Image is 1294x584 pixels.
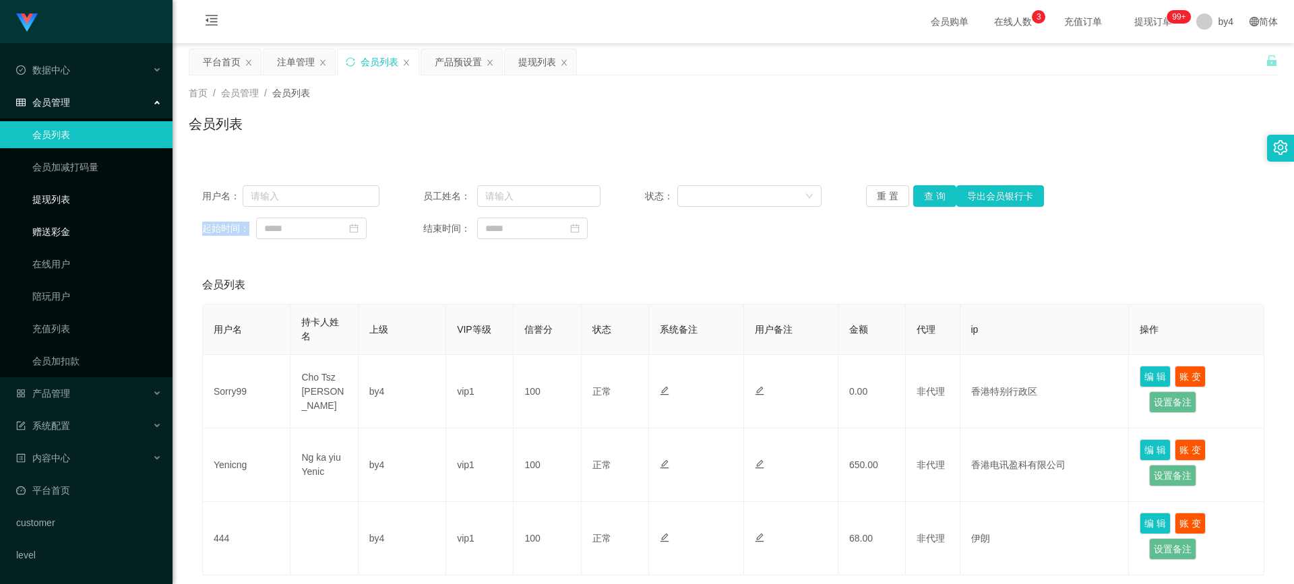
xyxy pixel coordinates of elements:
td: vip1 [446,355,514,428]
i: 图标: setting [1273,140,1288,155]
td: 68.00 [838,502,906,575]
i: 图标: global [1250,17,1259,26]
td: 香港特别行政区 [960,355,1130,428]
button: 设置备注 [1149,465,1196,486]
i: 图标: sync [346,57,355,67]
span: 会员管理 [16,97,70,108]
button: 账 变 [1175,513,1206,534]
i: 图标: close [245,59,253,67]
i: 图标: unlock [1266,55,1278,67]
a: 图标: dashboard平台首页 [16,477,162,504]
i: 图标: close [486,59,494,67]
span: 系统备注 [660,324,698,335]
div: 会员列表 [361,49,398,75]
td: Yenicng [203,428,290,502]
span: 状态： [645,189,678,203]
button: 账 变 [1175,366,1206,387]
span: 充值订单 [1057,17,1109,26]
i: 图标: close [560,59,568,67]
td: 650.00 [838,428,906,502]
button: 编 辑 [1140,366,1171,387]
span: 用户备注 [755,324,793,335]
a: customer [16,509,162,536]
td: 100 [514,502,581,575]
button: 编 辑 [1140,439,1171,461]
i: 图标: close [402,59,410,67]
td: 100 [514,428,581,502]
i: 图标: edit [660,459,669,469]
a: 在线用户 [32,251,162,278]
i: 图标: calendar [349,224,359,233]
span: / [264,88,267,98]
span: 首页 [189,88,208,98]
a: 会员加扣款 [32,348,162,375]
a: 提现列表 [32,186,162,213]
img: logo.9652507e.png [16,13,38,32]
i: 图标: calendar [570,224,580,233]
span: 员工姓名： [423,189,477,203]
span: 非代理 [917,533,945,544]
span: 持卡人姓名 [301,317,339,342]
i: 图标: appstore-o [16,389,26,398]
i: 图标: check-circle-o [16,65,26,75]
sup: 332 [1167,10,1191,24]
button: 导出会员银行卡 [956,185,1044,207]
span: VIP等级 [457,324,491,335]
div: 产品预设置 [435,49,482,75]
button: 账 变 [1175,439,1206,461]
i: 图标: menu-fold [189,1,235,44]
a: 会员加减打码量 [32,154,162,181]
td: 444 [203,502,290,575]
button: 编 辑 [1140,513,1171,534]
span: / [213,88,216,98]
span: 信誉分 [524,324,553,335]
span: 用户名： [202,189,243,203]
td: Cho Tsz [PERSON_NAME] [290,355,358,428]
a: 陪玩用户 [32,283,162,310]
td: 100 [514,355,581,428]
i: 图标: down [805,192,813,201]
i: 图标: edit [755,386,764,395]
span: 正常 [592,533,611,544]
i: 图标: profile [16,453,26,463]
i: 图标: edit [755,459,764,469]
a: 赠送彩金 [32,218,162,245]
h1: 会员列表 [189,114,243,134]
i: 图标: edit [660,533,669,542]
i: 图标: edit [755,533,764,542]
td: 香港电讯盈科有限公司 [960,428,1130,502]
span: 产品管理 [16,388,70,399]
span: 金额 [849,324,868,335]
div: 注单管理 [277,49,315,75]
td: 0.00 [838,355,906,428]
td: by4 [359,502,446,575]
i: 图标: form [16,421,26,430]
td: Sorry99 [203,355,290,428]
button: 设置备注 [1149,391,1196,413]
td: vip1 [446,502,514,575]
span: 会员列表 [272,88,310,98]
a: 充值列表 [32,315,162,342]
td: 伊朗 [960,502,1130,575]
td: by4 [359,428,446,502]
button: 重 置 [866,185,909,207]
span: 操作 [1140,324,1159,335]
span: 会员管理 [221,88,259,98]
a: 会员列表 [32,121,162,148]
span: 在线人数 [987,17,1039,26]
td: vip1 [446,428,514,502]
span: 起始时间： [202,222,256,236]
i: 图标: close [319,59,327,67]
span: 正常 [592,386,611,397]
span: 用户名 [214,324,242,335]
p: 3 [1037,10,1041,24]
span: 状态 [592,324,611,335]
span: 数据中心 [16,65,70,75]
i: 图标: table [16,98,26,107]
sup: 3 [1032,10,1045,24]
span: 上级 [369,324,388,335]
input: 请输入 [477,185,600,207]
span: 代理 [917,324,935,335]
button: 设置备注 [1149,538,1196,560]
span: 非代理 [917,386,945,397]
